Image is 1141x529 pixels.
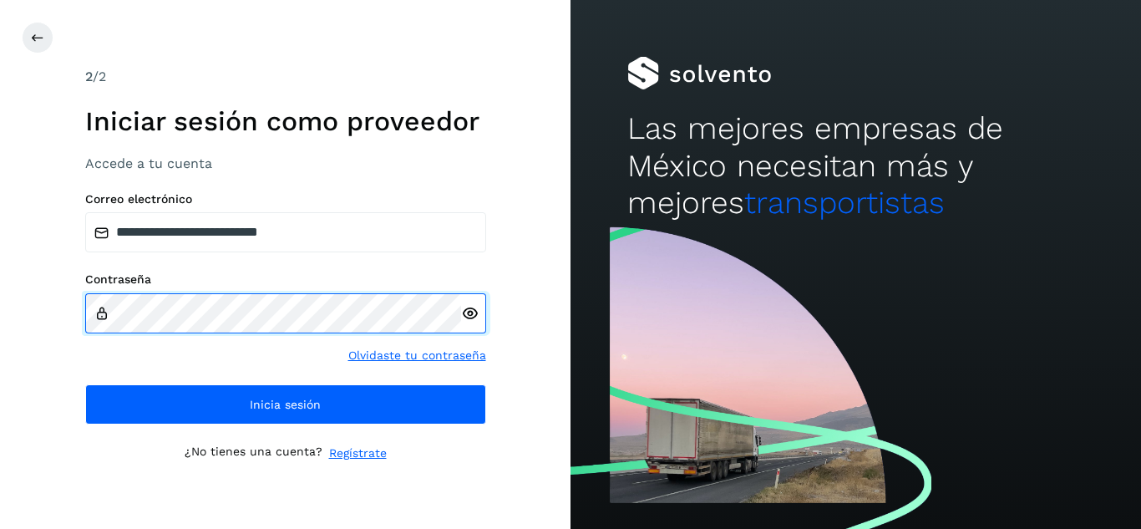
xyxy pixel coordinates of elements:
h3: Accede a tu cuenta [85,155,486,171]
h2: Las mejores empresas de México necesitan más y mejores [627,110,1083,221]
div: /2 [85,67,486,87]
label: Correo electrónico [85,192,486,206]
label: Contraseña [85,272,486,287]
button: Inicia sesión [85,384,486,425]
span: 2 [85,69,93,84]
span: transportistas [744,185,945,221]
span: Inicia sesión [250,399,321,410]
h1: Iniciar sesión como proveedor [85,105,486,137]
a: Regístrate [329,445,387,462]
a: Olvidaste tu contraseña [348,347,486,364]
p: ¿No tienes una cuenta? [185,445,322,462]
